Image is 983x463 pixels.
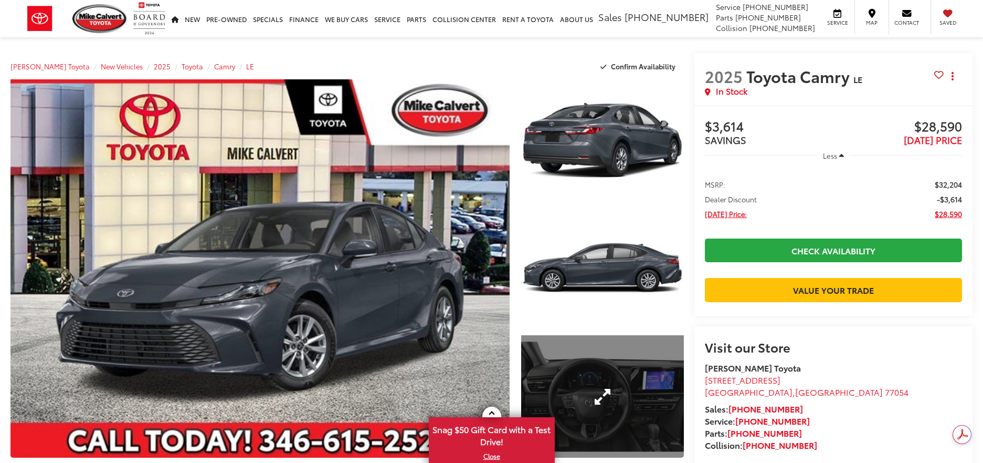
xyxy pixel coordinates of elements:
[749,23,815,33] span: [PHONE_NUMBER]
[705,119,833,135] span: $3,614
[833,119,962,135] span: $28,590
[728,403,803,415] a: [PHONE_NUMBER]
[818,146,849,165] button: Less
[182,61,203,71] a: Toyota
[937,194,962,204] span: -$3,614
[10,79,510,458] a: Expand Photo 0
[598,10,622,24] span: Sales
[716,12,733,23] span: Parts
[735,415,810,427] a: [PHONE_NUMBER]
[10,61,90,71] a: [PERSON_NAME] Toyota
[705,415,810,427] strong: Service:
[520,206,685,331] img: 2025 Toyota Camry LE
[521,79,684,202] a: Expand Photo 1
[716,85,747,97] span: In Stock
[952,72,954,80] span: dropdown dots
[795,386,883,398] span: [GEOGRAPHIC_DATA]
[885,386,908,398] span: 77054
[705,386,792,398] span: [GEOGRAPHIC_DATA]
[904,133,962,147] span: [DATE] PRICE
[705,362,801,374] strong: [PERSON_NAME] Toyota
[705,427,802,439] strong: Parts:
[743,2,808,12] span: [PHONE_NUMBER]
[705,374,908,398] a: [STREET_ADDRESS] [GEOGRAPHIC_DATA],[GEOGRAPHIC_DATA] 77054
[154,61,171,71] a: 2025
[743,439,817,451] a: [PHONE_NUMBER]
[520,78,685,203] img: 2025 Toyota Camry LE
[860,19,883,26] span: Map
[936,19,959,26] span: Saved
[935,209,962,219] span: $28,590
[727,427,802,439] a: [PHONE_NUMBER]
[214,61,235,71] a: Camry
[705,133,746,147] span: SAVINGS
[246,61,254,71] a: LE
[72,4,128,33] img: Mike Calvert Toyota
[826,19,849,26] span: Service
[5,77,514,459] img: 2025 Toyota Camry LE
[705,194,757,204] span: Dealer Discount
[705,209,747,219] span: [DATE] Price:
[101,61,143,71] a: New Vehicles
[705,278,962,302] a: Value Your Trade
[716,23,747,33] span: Collision
[894,19,919,26] span: Contact
[521,335,684,458] a: Expand Photo 3
[935,179,962,190] span: $32,204
[823,151,837,160] span: Less
[705,179,725,190] span: MSRP:
[611,61,675,71] span: Confirm Availability
[705,439,817,451] strong: Collision:
[705,374,780,386] span: [STREET_ADDRESS]
[705,239,962,262] a: Check Availability
[625,10,709,24] span: [PHONE_NUMBER]
[430,418,554,450] span: Snag $50 Gift Card with a Test Drive!
[746,65,853,87] span: Toyota Camry
[705,340,962,354] h2: Visit our Store
[521,208,684,330] a: Expand Photo 2
[853,73,862,85] span: LE
[705,65,743,87] span: 2025
[595,57,684,76] button: Confirm Availability
[716,2,741,12] span: Service
[705,386,908,398] span: ,
[944,67,962,85] button: Actions
[705,403,803,415] strong: Sales:
[735,12,801,23] span: [PHONE_NUMBER]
